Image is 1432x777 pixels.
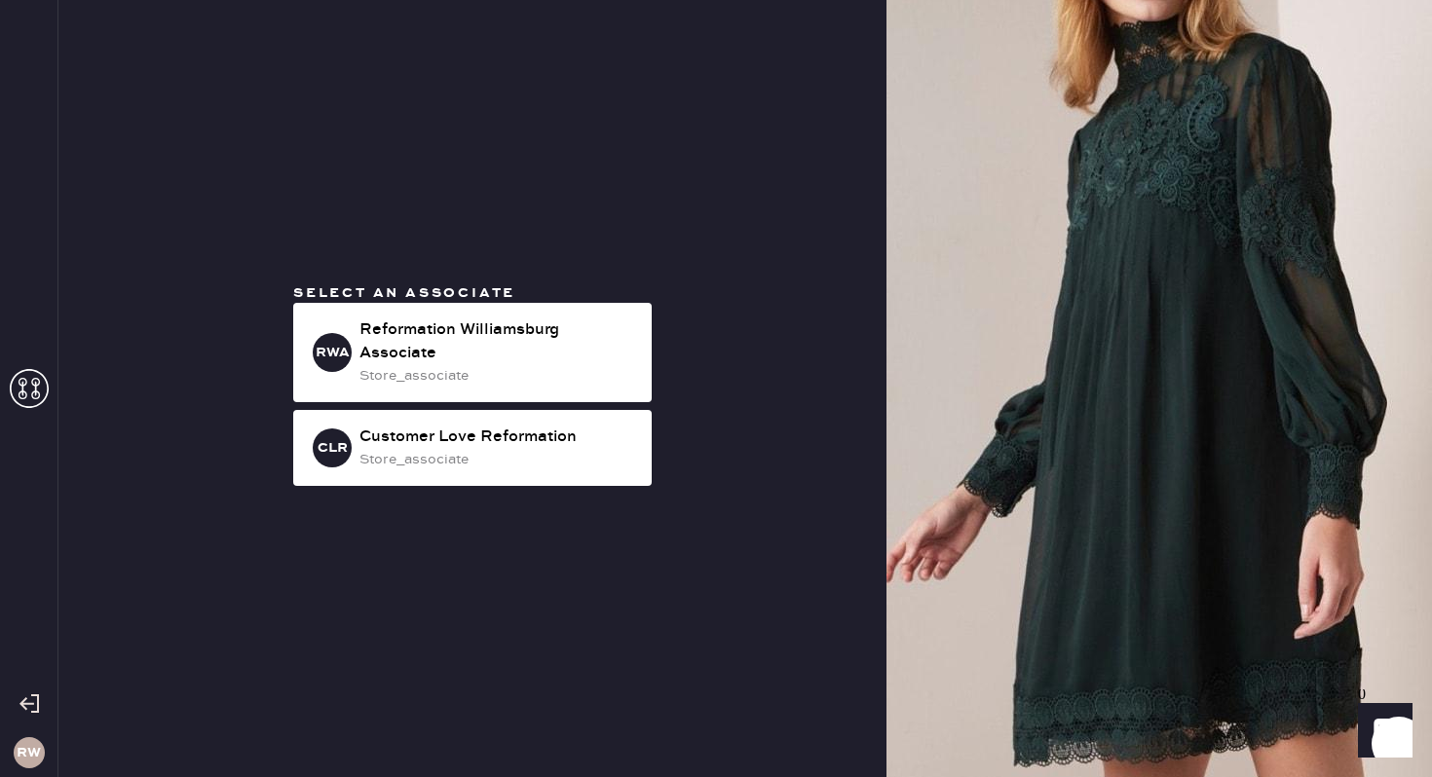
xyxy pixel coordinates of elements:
[316,346,350,359] h3: RWA
[359,449,636,470] div: store_associate
[318,441,348,455] h3: CLR
[1339,689,1423,773] iframe: Front Chat
[359,318,636,365] div: Reformation Williamsburg Associate
[17,746,41,759] h3: RW
[293,284,515,302] span: Select an associate
[359,365,636,387] div: store_associate
[359,425,636,449] div: Customer Love Reformation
